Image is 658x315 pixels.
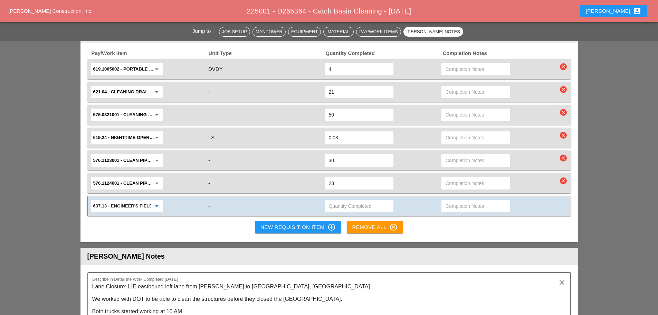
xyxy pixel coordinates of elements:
[93,178,151,189] input: 576.1124001 - CLEAN PIPES & DOWNSPOUTS - 100 TO 200 FT
[633,7,641,15] i: account_box
[153,202,161,210] i: arrow_drop_down
[352,223,398,231] div: Remove All
[91,49,208,57] span: Pay/Work Item
[153,156,161,165] i: arrow_drop_down
[326,28,351,35] div: Material
[252,27,286,37] button: Manpower
[327,223,336,231] i: control_point
[560,63,567,70] i: clear
[325,49,442,57] span: Quantity Completed
[153,133,161,142] i: arrow_drop_down
[446,64,506,75] input: Completion Notes
[580,5,647,17] button: [PERSON_NAME]
[329,109,389,120] input: Quantity Completed
[329,86,389,98] input: Quantity Completed
[329,178,389,189] input: Quantity Completed
[153,111,161,119] i: arrow_drop_down
[446,132,506,143] input: Completion Notes
[288,27,321,37] button: Equipment
[558,278,566,287] i: clear
[442,49,559,57] span: Completion Notes
[260,223,336,231] div: New Requisition Item
[80,248,578,265] header: [PERSON_NAME] Notes
[153,88,161,96] i: arrow_drop_down
[329,155,389,166] input: Quantity Completed
[153,65,161,73] i: arrow_drop_down
[8,8,93,14] a: [PERSON_NAME] Construction, Inc.
[93,86,151,98] input: 621.04 - CLEANING DRAINAGE STRUCTURES
[291,28,318,35] div: Equipment
[247,7,411,15] span: 225001 - D265364 - Catch Basin Cleaning - [DATE]
[222,28,247,35] div: Job Setup
[323,27,354,37] button: Material
[93,155,151,166] input: 576.1123001 - CLEAN PIPES & DOWNSPOUTS - 50 TO 100 FT
[560,177,567,184] i: clear
[560,132,567,139] i: clear
[407,28,460,35] div: [PERSON_NAME] Notes
[255,221,341,233] button: New Requisition Item
[208,157,210,163] span: -
[389,223,398,231] i: highlight_off
[153,179,161,187] i: arrow_drop_down
[560,109,567,116] i: clear
[208,135,214,140] span: LS
[359,28,398,35] div: Pay/Work Items
[93,109,151,120] input: 576.0321001 - CLEANING SCUPPERS
[403,27,463,37] button: [PERSON_NAME] Notes
[208,180,210,186] span: -
[208,89,210,95] span: -
[446,155,506,166] input: Completion Notes
[192,28,217,34] span: Jump to :
[446,109,506,120] input: Completion Notes
[347,221,403,233] button: Remove All
[446,86,506,98] input: Completion Notes
[329,132,389,143] input: Quantity Completed
[208,203,210,209] span: -
[93,64,151,75] input: 619.1005002 - Portable Work Zone Camera
[560,155,567,161] i: clear
[208,49,325,57] span: Unit Type
[329,64,389,75] input: Quantity Completed
[93,132,151,143] input: 619.24 - Nighttime Operations (Entire Project)
[219,27,250,37] button: Job Setup
[446,178,506,189] input: Completion Notes
[560,86,567,93] i: clear
[356,27,401,37] button: Pay/Work Items
[586,7,641,15] div: [PERSON_NAME]
[208,66,223,72] span: DVDY
[329,201,389,212] input: Quantity Completed
[208,112,210,118] span: -
[256,28,283,35] div: Manpower
[446,201,506,212] input: Completion Notes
